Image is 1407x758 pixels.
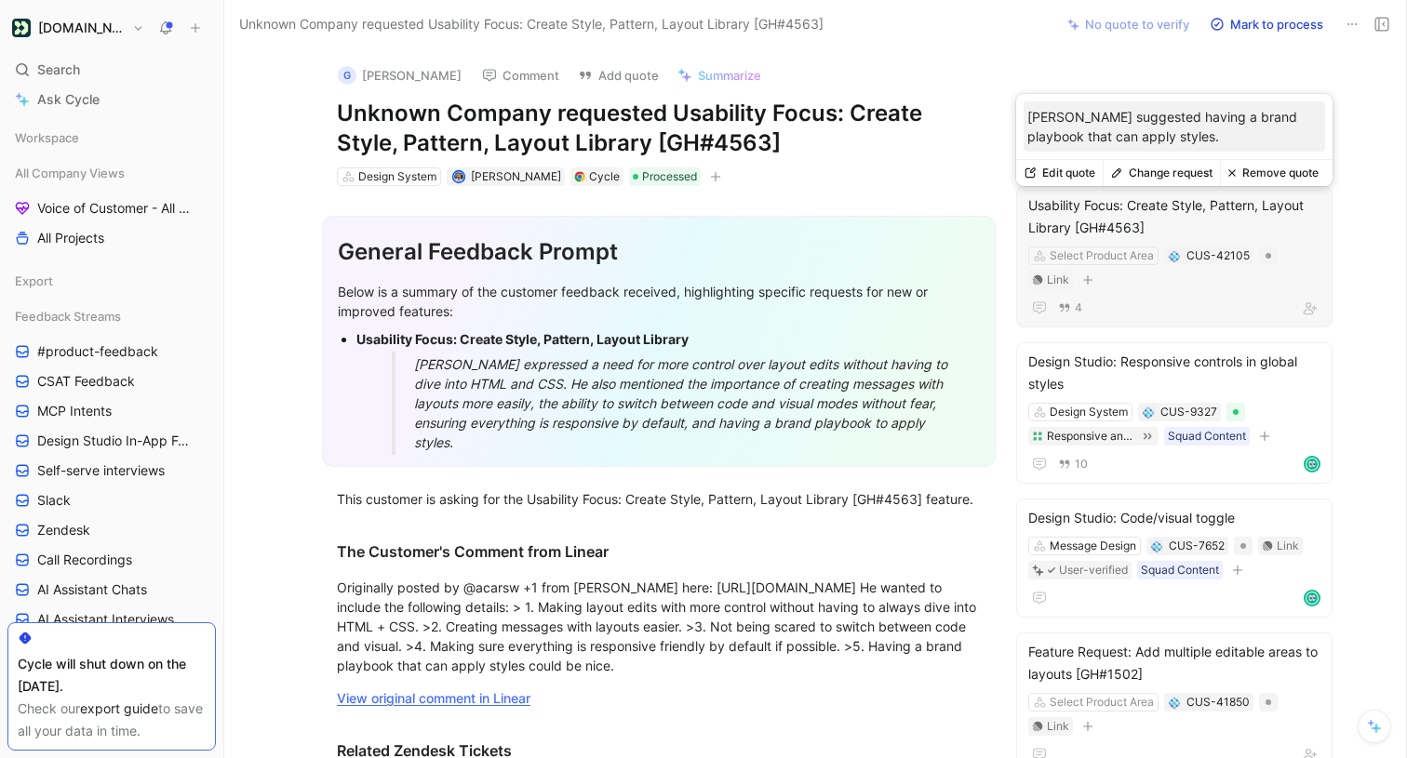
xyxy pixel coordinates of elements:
[1075,459,1088,470] span: 10
[1059,11,1198,37] button: No quote to verify
[7,194,216,222] a: Voice of Customer - All Areas
[1141,561,1219,579] div: Squad Content
[1059,561,1128,579] div: User-verified
[1169,537,1225,555] div: CUS-7652
[7,338,216,366] a: #product-feedback
[329,61,470,89] button: G[PERSON_NAME]
[1054,298,1086,318] button: 4
[7,15,149,41] button: Customer.io[DOMAIN_NAME]
[1151,541,1162,552] img: 💠
[1306,458,1319,471] img: avatar
[1050,246,1154,265] div: Select Product Area
[37,229,104,247] span: All Projects
[1103,160,1220,186] button: Change request
[1143,407,1154,419] img: 💠
[12,19,31,37] img: Customer.io
[18,698,206,742] div: Check our to save all your data in time.
[7,605,216,633] a: AI Assistant Interviews
[7,267,216,300] div: Export
[15,272,53,290] span: Export
[642,167,697,186] span: Processed
[7,224,216,252] a: All Projects
[7,427,216,455] a: Design Studio In-App Feedback
[1186,246,1250,265] div: CUS-42105
[38,20,125,36] h1: [DOMAIN_NAME]
[414,354,967,452] div: [PERSON_NAME] expressed a need for more control over layout edits without having to dive into HTM...
[1168,249,1181,262] button: 💠
[337,690,530,706] a: View original comment in Linear
[1142,406,1155,419] button: 💠
[7,159,216,252] div: All Company ViewsVoice of Customer - All AreasAll Projects
[1028,507,1320,529] div: Design Studio: Code/visual toggle
[15,164,125,182] span: All Company Views
[7,124,216,152] div: Workspace
[18,653,206,698] div: Cycle will shut down on the [DATE].
[7,56,216,84] div: Search
[1201,11,1332,37] button: Mark to process
[337,489,981,509] div: This customer is asking for the Usability Focus: Create Style, Pattern, Layout Library [GH#4563] ...
[1220,160,1326,186] button: Remove quote
[37,342,158,361] span: #product-feedback
[7,397,216,425] a: MCP Intents
[1050,403,1128,421] div: Design System
[15,128,79,147] span: Workspace
[1168,696,1181,709] button: 💠
[1047,717,1069,736] div: Link
[358,167,436,186] div: Design System
[37,402,112,420] span: MCP Intents
[7,302,216,330] div: Feedback Streams
[1028,194,1320,239] div: Usability Focus: Create Style, Pattern, Layout Library [GH#4563]
[629,167,701,186] div: Processed
[1047,271,1069,289] div: Link
[37,610,174,629] span: AI Assistant Interviews
[1050,693,1154,711] div: Select Product Area
[7,159,216,187] div: All Company Views
[1016,160,1103,186] button: Edit quote
[80,700,158,716] a: export guide
[1050,537,1136,555] div: Message Design
[1306,592,1319,605] img: avatar
[37,88,100,111] span: Ask Cycle
[37,461,165,480] span: Self-serve interviews
[1186,693,1250,711] div: CUS-41850
[356,331,689,347] strong: Usability Focus: Create Style, Pattern, Layout Library
[474,62,568,88] button: Comment
[1028,641,1320,685] div: Feature Request: Add multiple editable areas to layouts [GH#1502]
[1160,403,1217,421] div: CUS-9327
[1028,351,1320,395] div: Design Studio: Responsive controls in global styles
[338,282,980,321] div: Below is a summary of the customer feedback received, highlighting specific requests for new or i...
[15,307,121,326] span: Feedback Streams
[7,302,216,633] div: Feedback Streams#product-feedbackCSAT FeedbackMCP IntentsDesign Studio In-App FeedbackSelf-serve ...
[1169,251,1180,262] img: 💠
[7,86,216,113] a: Ask Cycle
[37,521,90,539] span: Zendesk
[338,66,356,85] div: G
[37,491,71,510] span: Slack
[698,67,761,84] span: Summarize
[37,580,147,599] span: AI Assistant Chats
[1277,537,1299,555] div: Link
[7,546,216,574] a: Call Recordings
[7,367,216,395] a: CSAT Feedback
[337,540,981,563] div: The Customer's Comment from Linear
[1054,454,1092,474] button: 10
[7,486,216,514] a: Slack
[37,432,194,450] span: Design Studio In-App Feedback
[239,13,824,35] span: Unknown Company requested Usability Focus: Create Style, Pattern, Layout Library [GH#4563]
[1150,539,1163,552] button: 💠
[1027,107,1321,146] p: [PERSON_NAME] suggested having a brand playbook that can apply styles.
[338,235,980,269] div: General Feedback Prompt
[453,171,463,181] img: avatar
[1047,427,1134,445] div: Responsive and adaptive styles improvements
[589,167,620,186] div: Cycle
[37,199,192,218] span: Voice of Customer - All Areas
[1075,302,1082,313] span: 4
[1169,698,1180,709] img: 💠
[669,62,770,88] button: Summarize
[37,59,80,81] span: Search
[569,62,667,88] button: Add quote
